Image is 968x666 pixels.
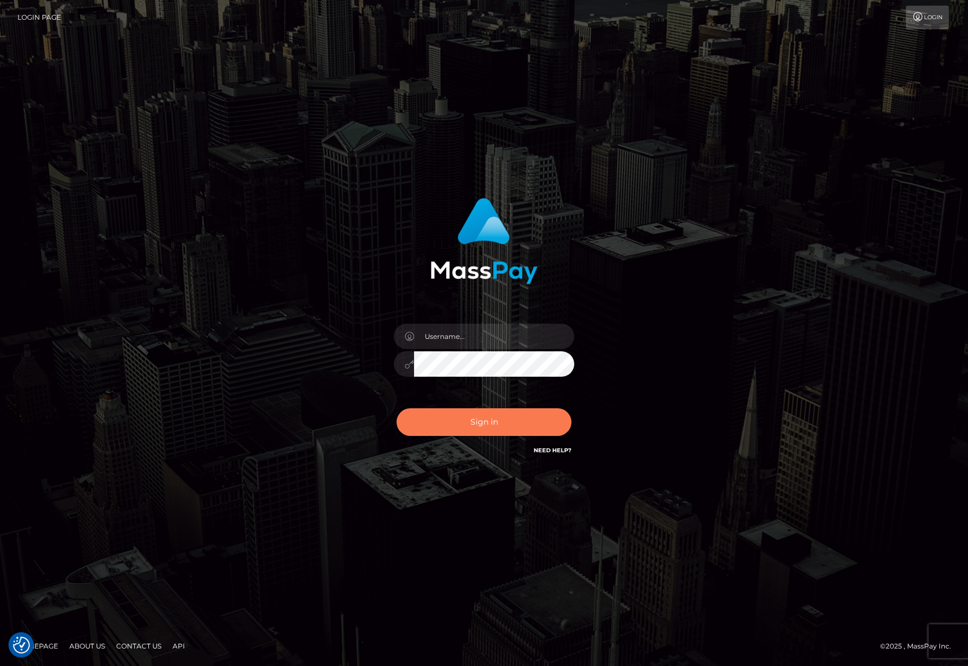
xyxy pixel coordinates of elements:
[13,637,30,654] img: Revisit consent button
[65,637,109,655] a: About Us
[12,637,63,655] a: Homepage
[112,637,166,655] a: Contact Us
[534,447,571,454] a: Need Help?
[13,637,30,654] button: Consent Preferences
[906,6,949,29] a: Login
[880,640,960,652] div: © 2025 , MassPay Inc.
[168,637,190,655] a: API
[397,408,571,436] button: Sign in
[17,6,61,29] a: Login Page
[430,198,538,284] img: MassPay Login
[414,324,574,349] input: Username...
